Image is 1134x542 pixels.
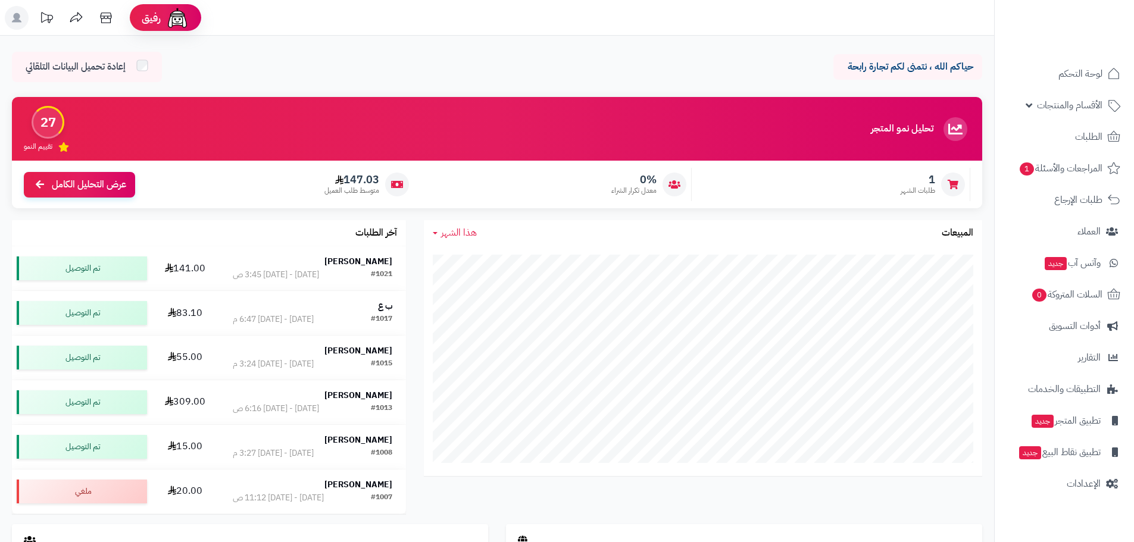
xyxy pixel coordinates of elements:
[942,228,973,239] h3: المبيعات
[17,301,147,325] div: تم التوصيل
[165,6,189,30] img: ai-face.png
[1030,412,1101,429] span: تطبيق المتجر
[611,173,657,186] span: 0%
[32,6,61,33] a: تحديثات المنصة
[26,60,126,74] span: إعادة تحميل البيانات التلقائي
[152,380,218,424] td: 309.00
[1002,59,1127,88] a: لوحة التحكم
[1002,280,1127,309] a: السلات المتروكة0
[324,186,379,196] span: متوسط طلب العميل
[152,469,218,513] td: 20.00
[324,344,392,357] strong: [PERSON_NAME]
[17,435,147,459] div: تم التوصيل
[24,142,52,152] span: تقييم النمو
[1045,257,1067,270] span: جديد
[371,492,392,504] div: #1007
[1032,288,1047,302] span: 0
[1078,349,1101,366] span: التقارير
[371,403,392,415] div: #1013
[24,172,135,198] a: عرض التحليل الكامل
[901,173,935,186] span: 1
[1028,381,1101,397] span: التطبيقات والخدمات
[901,186,935,196] span: طلبات الشهر
[142,11,161,25] span: رفيق
[152,291,218,335] td: 83.10
[233,403,319,415] div: [DATE] - [DATE] 6:16 ص
[871,124,933,134] h3: تحليل نمو المتجر
[433,226,477,240] a: هذا الشهر
[324,389,392,402] strong: [PERSON_NAME]
[611,186,657,196] span: معدل تكرار الشراء
[1002,438,1127,466] a: تطبيق نقاط البيعجديد
[1019,162,1035,176] span: 1
[1058,65,1102,82] span: لوحة التحكم
[1002,217,1127,246] a: العملاء
[152,425,218,469] td: 15.00
[233,314,314,325] div: [DATE] - [DATE] 6:47 م
[324,434,392,446] strong: [PERSON_NAME]
[17,480,147,503] div: ملغي
[842,60,973,74] p: حياكم الله ، نتمنى لكم تجارة رابحة
[17,390,147,414] div: تم التوصيل
[1002,154,1127,183] a: المراجعات والأسئلة1
[1002,469,1127,498] a: الإعدادات
[1053,14,1123,39] img: logo-2.png
[17,346,147,369] div: تم التوصيل
[371,314,392,325] div: #1017
[371,269,392,281] div: #1021
[324,173,379,186] span: 147.03
[17,256,147,280] div: تم التوصيل
[441,225,477,240] span: هذا الشهر
[1049,318,1101,334] span: أدوات التسويق
[324,478,392,491] strong: [PERSON_NAME]
[1067,475,1101,492] span: الإعدادات
[371,358,392,370] div: #1015
[1002,249,1127,277] a: وآتس آبجديد
[152,336,218,380] td: 55.00
[1077,223,1101,240] span: العملاء
[371,447,392,459] div: #1008
[1037,97,1102,114] span: الأقسام والمنتجات
[378,300,392,312] strong: ب ع
[52,178,126,192] span: عرض التحليل الكامل
[1002,186,1127,214] a: طلبات الإرجاع
[233,492,324,504] div: [DATE] - [DATE] 11:12 ص
[1032,415,1054,428] span: جديد
[1002,375,1127,403] a: التطبيقات والخدمات
[1002,312,1127,340] a: أدوات التسويق
[1019,446,1041,459] span: جديد
[1002,406,1127,435] a: تطبيق المتجرجديد
[355,228,397,239] h3: آخر الطلبات
[233,447,314,459] div: [DATE] - [DATE] 3:27 م
[1044,255,1101,271] span: وآتس آب
[324,255,392,268] strong: [PERSON_NAME]
[1075,129,1102,145] span: الطلبات
[1002,123,1127,151] a: الطلبات
[233,358,314,370] div: [DATE] - [DATE] 3:24 م
[1019,160,1102,177] span: المراجعات والأسئلة
[152,246,218,290] td: 141.00
[1018,444,1101,460] span: تطبيق نقاط البيع
[1054,192,1102,208] span: طلبات الإرجاع
[1002,343,1127,372] a: التقارير
[1031,286,1102,303] span: السلات المتروكة
[233,269,319,281] div: [DATE] - [DATE] 3:45 ص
